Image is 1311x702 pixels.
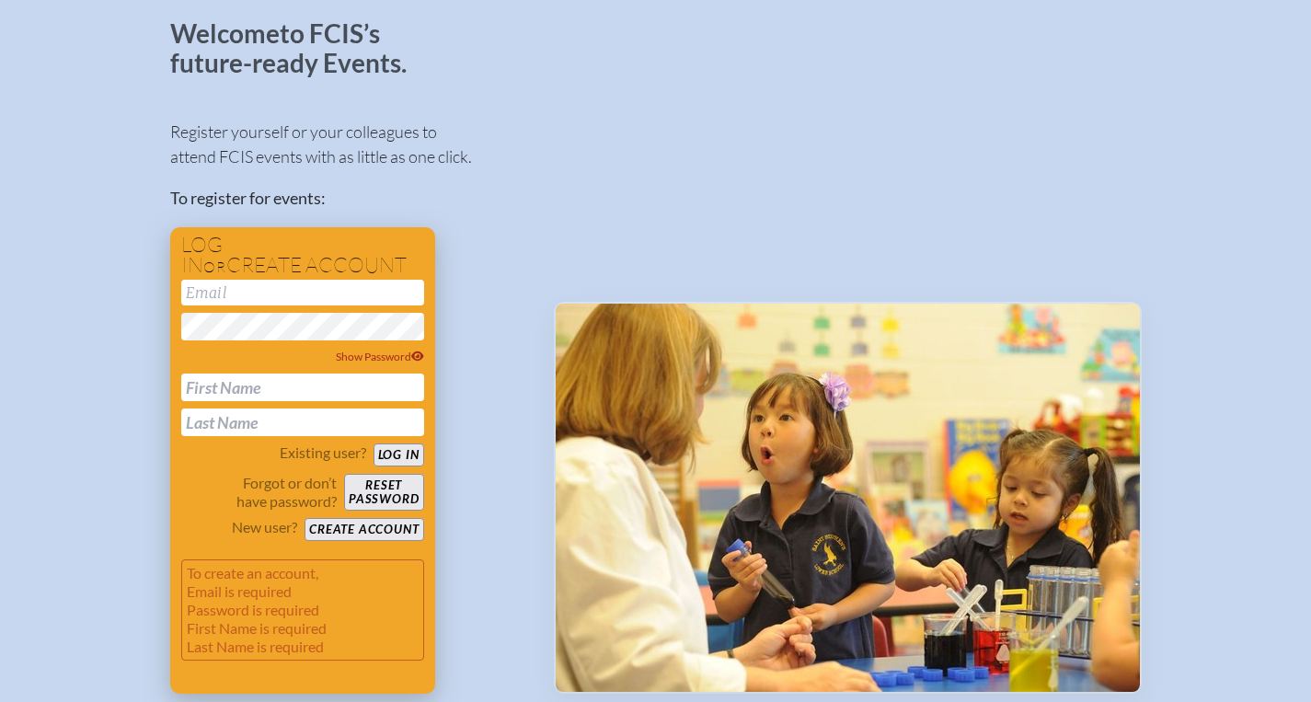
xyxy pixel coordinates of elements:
p: New user? [232,518,297,536]
p: To create an account, Email is required Password is required First Name is required Last Name is ... [181,559,424,661]
p: Forgot or don’t have password? [181,474,338,511]
p: Welcome to FCIS’s future-ready Events. [170,19,428,77]
p: To register for events: [170,186,524,211]
p: Existing user? [280,443,366,462]
button: Log in [374,443,424,466]
img: Events [556,304,1140,692]
p: Register yourself or your colleagues to attend FCIS events with as little as one click. [170,120,524,169]
h1: Log in create account [181,235,424,276]
input: First Name [181,374,424,401]
input: Email [181,280,424,305]
button: Resetpassword [344,474,423,511]
span: Show Password [336,350,424,363]
span: or [203,258,226,276]
button: Create account [305,518,423,541]
input: Last Name [181,409,424,436]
